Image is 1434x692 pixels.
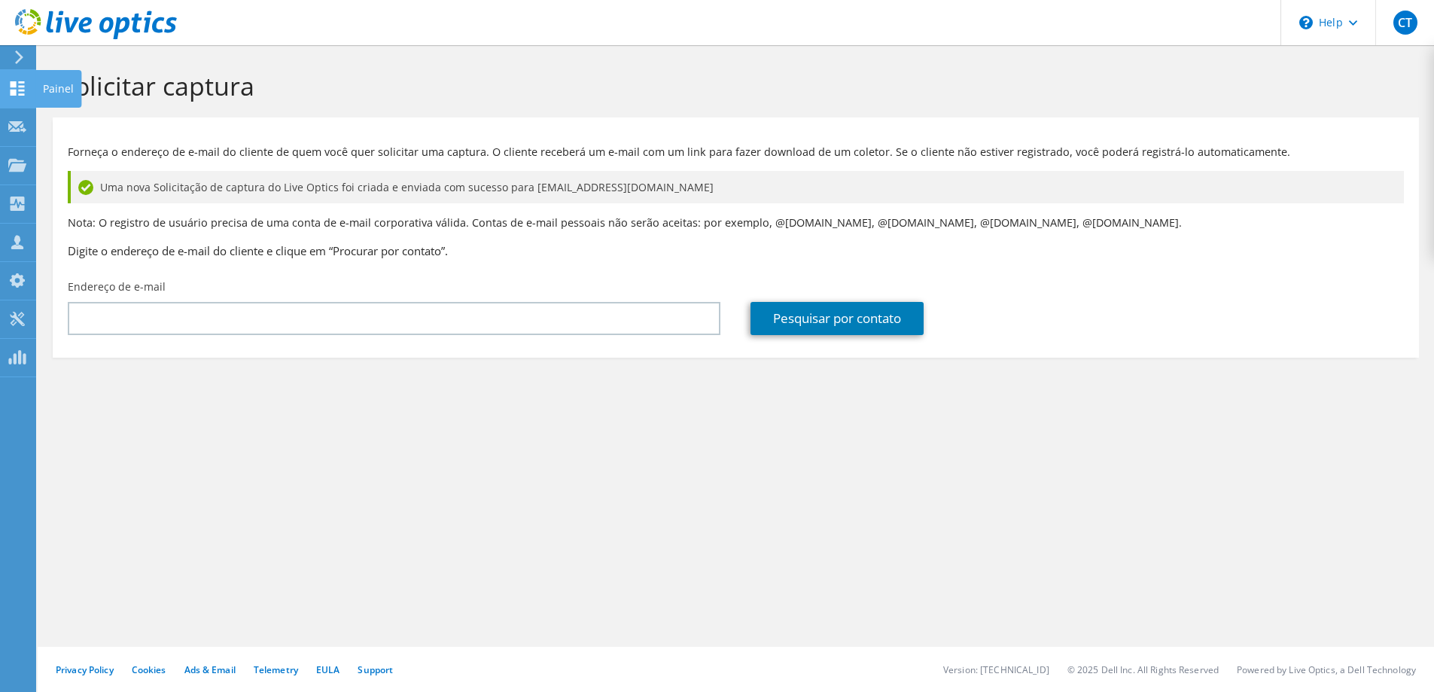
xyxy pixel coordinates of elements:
p: Nota: O registro de usuário precisa de uma conta de e-mail corporativa válida. Contas de e-mail p... [68,215,1404,231]
li: © 2025 Dell Inc. All Rights Reserved [1067,663,1219,676]
a: Ads & Email [184,663,236,676]
a: Support [358,663,393,676]
label: Endereço de e-mail [68,279,166,294]
a: Cookies [132,663,166,676]
h3: Digite o endereço de e-mail do cliente e clique em “Procurar por contato”. [68,242,1404,259]
span: CT [1393,11,1417,35]
li: Powered by Live Optics, a Dell Technology [1237,663,1416,676]
a: Pesquisar por contato [750,302,924,335]
p: Forneça o endereço de e-mail do cliente de quem você quer solicitar uma captura. O cliente recebe... [68,144,1404,160]
a: Telemetry [254,663,298,676]
span: Uma nova Solicitação de captura do Live Optics foi criada e enviada com sucesso para [EMAIL_ADDRE... [100,179,714,196]
svg: \n [1299,16,1313,29]
h1: Solicitar captura [60,70,1404,102]
div: Painel [35,70,81,108]
li: Version: [TECHNICAL_ID] [943,663,1049,676]
a: EULA [316,663,339,676]
a: Privacy Policy [56,663,114,676]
